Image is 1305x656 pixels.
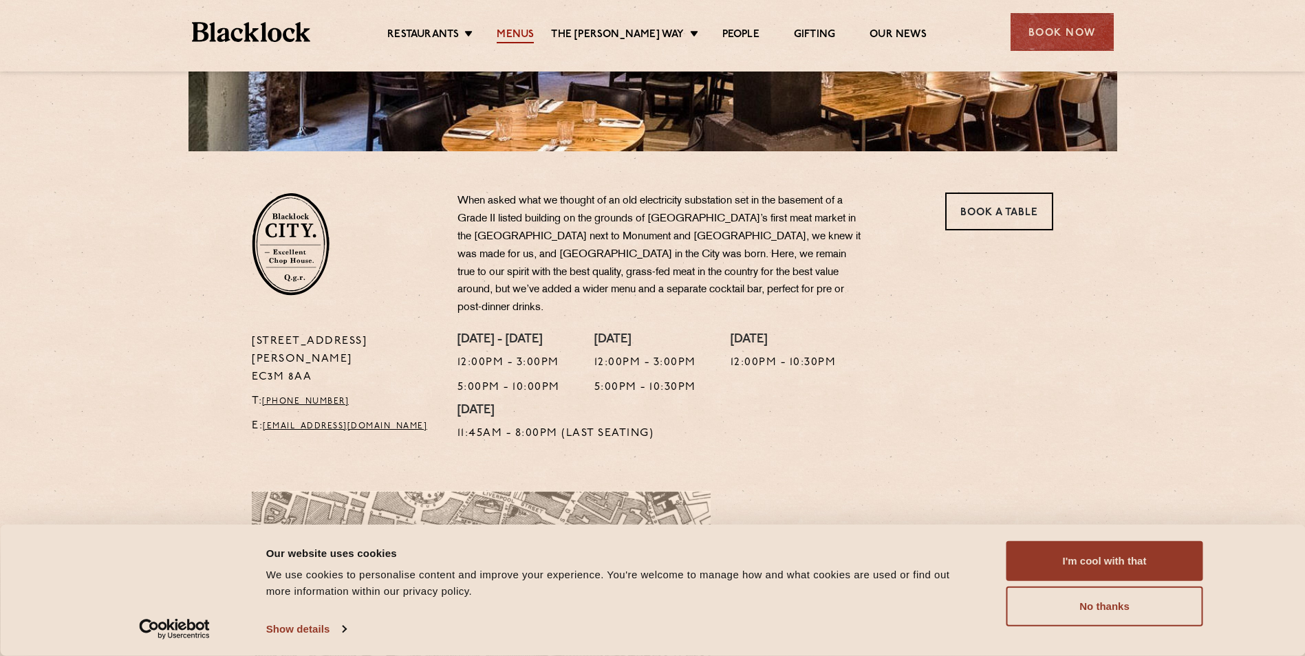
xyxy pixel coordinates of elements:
[266,619,346,639] a: Show details
[457,333,560,348] h4: [DATE] - [DATE]
[252,333,437,386] p: [STREET_ADDRESS][PERSON_NAME] EC3M 8AA
[387,28,459,43] a: Restaurants
[266,567,975,600] div: We use cookies to personalise content and improve your experience. You're welcome to manage how a...
[497,28,534,43] a: Menus
[731,333,837,348] h4: [DATE]
[457,193,863,317] p: When asked what we thought of an old electricity substation set in the basement of a Grade II lis...
[1011,13,1114,51] div: Book Now
[870,28,927,43] a: Our News
[457,354,560,372] p: 12:00pm - 3:00pm
[114,619,235,639] a: Usercentrics Cookiebot - opens in a new window
[252,393,437,411] p: T:
[594,333,696,348] h4: [DATE]
[1006,541,1203,581] button: I'm cool with that
[457,404,654,419] h4: [DATE]
[266,545,975,561] div: Our website uses cookies
[457,379,560,397] p: 5:00pm - 10:00pm
[457,425,654,443] p: 11:45am - 8:00pm (Last Seating)
[263,422,427,430] a: [EMAIL_ADDRESS][DOMAIN_NAME]
[192,22,311,42] img: BL_Textured_Logo-footer-cropped.svg
[594,379,696,397] p: 5:00pm - 10:30pm
[551,28,684,43] a: The [PERSON_NAME] Way
[731,354,837,372] p: 12:00pm - 10:30pm
[945,193,1053,230] a: Book a Table
[794,28,835,43] a: Gifting
[594,354,696,372] p: 12:00pm - 3:00pm
[722,28,759,43] a: People
[1006,587,1203,626] button: No thanks
[252,417,437,435] p: E:
[262,397,349,406] a: [PHONE_NUMBER]
[252,193,330,296] img: City-stamp-default.svg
